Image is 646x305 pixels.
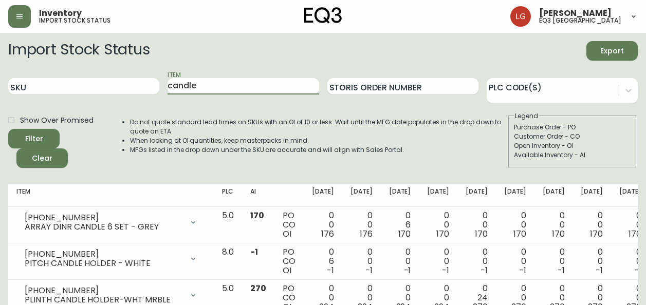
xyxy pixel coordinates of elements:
[389,211,411,239] div: 0 6
[539,17,621,24] h5: eq3 [GEOGRAPHIC_DATA]
[130,145,507,155] li: MFGs listed in the drop down under the SKU are accurate and will align with Sales Portal.
[466,211,488,239] div: 0 0
[25,259,183,268] div: PITCH CANDLE HOLDER - WHITE
[504,247,526,275] div: 0 0
[39,17,110,24] h5: import stock status
[481,264,488,276] span: -1
[327,264,334,276] span: -1
[534,184,573,207] th: [DATE]
[514,150,631,160] div: Available Inventory - AI
[496,184,534,207] th: [DATE]
[360,228,373,240] span: 176
[20,115,94,126] span: Show Over Promised
[214,243,242,280] td: 8.0
[25,286,183,295] div: [PHONE_NUMBER]
[596,264,603,276] span: -1
[514,132,631,141] div: Customer Order - CO
[312,211,334,239] div: 0 0
[25,222,183,232] div: ARRAY DINR CANDLE 6 SET - GREY
[25,295,183,304] div: PLINTH CANDLE HOLDER-WHT MRBLE
[342,184,381,207] th: [DATE]
[514,141,631,150] div: Open Inventory - OI
[25,213,183,222] div: [PHONE_NUMBER]
[419,184,457,207] th: [DATE]
[16,247,206,270] div: [PHONE_NUMBER]PITCH CANDLE HOLDER - WHITE
[389,247,411,275] div: 0 0
[581,211,603,239] div: 0 0
[283,228,291,240] span: OI
[514,123,631,132] div: Purchase Order - PO
[404,264,411,276] span: -1
[457,184,496,207] th: [DATE]
[8,184,214,207] th: Item
[442,264,449,276] span: -1
[8,41,150,61] h2: Import Stock Status
[629,228,641,240] span: 170
[130,118,507,136] li: Do not quote standard lead times on SKUs with an OI of 10 or less. Wait until the MFG date popula...
[25,250,183,259] div: [PHONE_NUMBER]
[283,264,291,276] span: OI
[436,228,449,240] span: 170
[16,211,206,234] div: [PHONE_NUMBER]ARRAY DINR CANDLE 6 SET - GREY
[381,184,419,207] th: [DATE]
[39,9,82,17] span: Inventory
[519,264,526,276] span: -1
[581,247,603,275] div: 0 0
[8,129,60,148] button: Filter
[619,247,641,275] div: 0 0
[214,184,242,207] th: PLC
[558,264,565,276] span: -1
[250,282,266,294] span: 270
[283,211,296,239] div: PO CO
[514,111,539,121] legend: Legend
[304,184,342,207] th: [DATE]
[595,45,630,58] span: Export
[427,211,449,239] div: 0 0
[321,228,334,240] span: 176
[427,247,449,275] div: 0 0
[543,247,565,275] div: 0 0
[466,247,488,275] div: 0 0
[312,247,334,275] div: 0 6
[573,184,611,207] th: [DATE]
[586,41,638,61] button: Export
[250,246,258,258] span: -1
[25,152,60,165] span: Clear
[504,211,526,239] div: 0 0
[539,9,612,17] span: [PERSON_NAME]
[250,209,264,221] span: 170
[16,148,68,168] button: Clear
[552,228,565,240] span: 170
[543,211,565,239] div: 0 0
[590,228,603,240] span: 170
[475,228,488,240] span: 170
[350,247,373,275] div: 0 0
[619,211,641,239] div: 0 0
[25,132,43,145] div: Filter
[242,184,274,207] th: AI
[214,207,242,243] td: 5.0
[398,228,411,240] span: 170
[634,264,641,276] span: -1
[513,228,526,240] span: 170
[365,264,373,276] span: -1
[510,6,531,27] img: da6fc1c196b8cb7038979a7df6c040e1
[283,247,296,275] div: PO CO
[350,211,373,239] div: 0 0
[130,136,507,145] li: When looking at OI quantities, keep masterpacks in mind.
[304,7,342,24] img: logo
